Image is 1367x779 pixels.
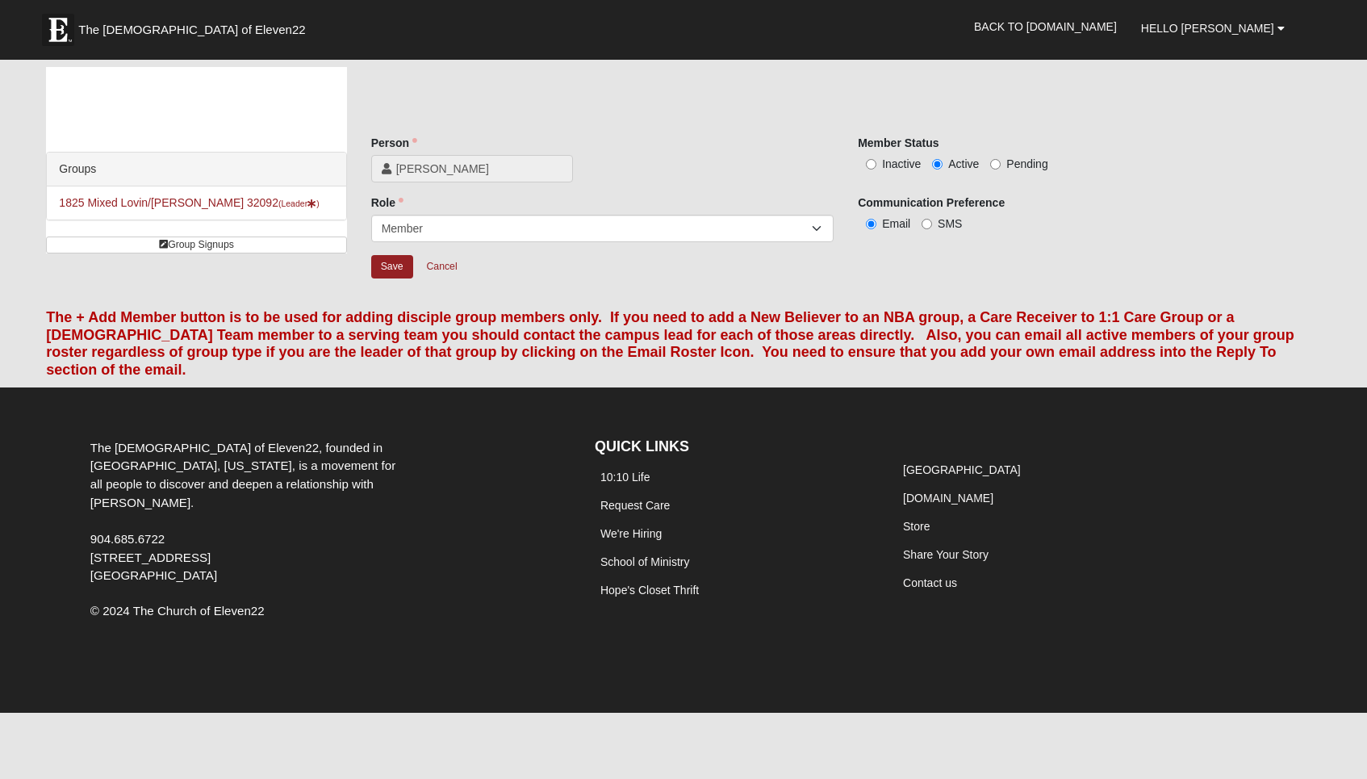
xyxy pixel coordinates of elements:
a: 10:10 Life [600,471,650,484]
span: SMS [938,217,962,230]
label: Member Status [858,135,939,151]
small: (Leader ) [278,199,320,208]
a: Contact us [903,576,957,589]
h4: QUICK LINKS [595,438,873,456]
span: The [DEMOGRAPHIC_DATA] of Eleven22 [78,22,305,38]
a: 1825 Mixed Lovin/[PERSON_NAME] 32092(Leader) [59,196,319,209]
a: We're Hiring [600,527,662,540]
label: Person [371,135,417,151]
a: Group Signups [46,237,346,253]
a: [GEOGRAPHIC_DATA] [903,463,1021,476]
span: Email [882,217,910,230]
input: Pending [990,159,1001,170]
a: School of Ministry [600,555,689,568]
input: Inactive [866,159,876,170]
span: [GEOGRAPHIC_DATA] [90,568,217,582]
a: Share Your Story [903,548,989,561]
span: Inactive [882,157,921,170]
a: The [DEMOGRAPHIC_DATA] of Eleven22 [34,6,357,46]
a: Store [903,520,930,533]
a: Hope's Closet Thrift [600,584,699,597]
div: Groups [47,153,345,186]
a: [DOMAIN_NAME] [903,492,993,505]
input: Email [866,219,876,229]
font: The + Add Member button is to be used for adding disciple group members only. If you need to add ... [46,309,1294,378]
a: Hello [PERSON_NAME] [1129,8,1297,48]
input: SMS [922,219,932,229]
span: Active [948,157,979,170]
a: Back to [DOMAIN_NAME] [962,6,1129,47]
input: Active [932,159,943,170]
img: Eleven22 logo [42,14,74,46]
span: [PERSON_NAME] [396,161,562,177]
div: The [DEMOGRAPHIC_DATA] of Eleven22, founded in [GEOGRAPHIC_DATA], [US_STATE], is a movement for a... [78,439,415,586]
a: Cancel [416,254,467,279]
label: Role [371,195,403,211]
input: Alt+s [371,255,413,279]
a: Request Care [600,499,670,512]
label: Communication Preference [858,195,1005,211]
span: © 2024 The Church of Eleven22 [90,604,265,618]
span: Pending [1006,157,1047,170]
span: Hello [PERSON_NAME] [1141,22,1274,35]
